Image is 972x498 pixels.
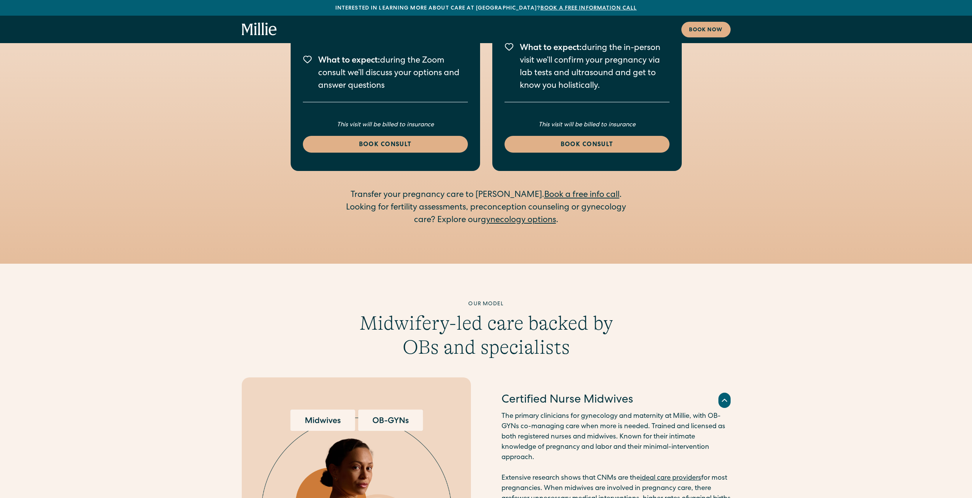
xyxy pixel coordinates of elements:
a: Book consult [505,136,670,153]
h4: Certified Nurse Midwives [501,392,633,408]
p: during the Zoom consult we’ll discuss your options and answer questions [318,55,468,93]
div: Book consult [514,140,660,150]
a: home [242,23,277,36]
p: during the in-person visit we’ll confirm your pregnancy via lab tests and ultrasound and get to k... [520,42,670,93]
span: What to expect: [318,57,380,65]
span: What to expect: [520,44,582,53]
a: ideal care providers [640,475,701,482]
div: Book now [689,26,723,34]
h3: Midwifery-led care backed by OBs and specialists [340,311,633,359]
div: Book consult [312,140,459,150]
a: Book a free info call [544,191,619,200]
div: Looking for fertility assessments, preconception counseling or gynecology care? Explore our . [340,202,633,227]
em: This visit will be billed to insurance [337,122,434,128]
div: Transfer your pregnancy care to [PERSON_NAME]. . [340,189,633,202]
div: Our model [340,300,633,308]
a: Book consult [303,136,468,153]
a: gynecology options [481,216,556,225]
a: Book now [681,22,731,37]
em: This visit will be billed to insurance [539,122,636,128]
a: Book a free information call [540,6,637,11]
